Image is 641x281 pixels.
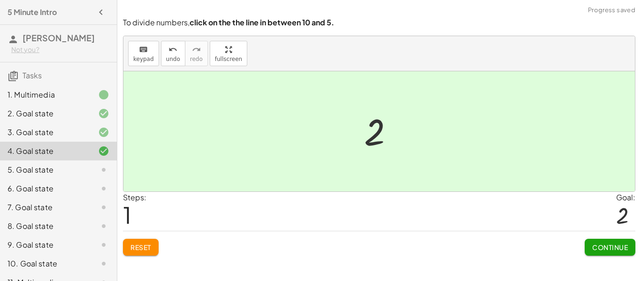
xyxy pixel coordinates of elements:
[98,145,109,157] i: Task finished and correct.
[192,44,201,55] i: redo
[98,239,109,251] i: Task not started.
[98,220,109,232] i: Task not started.
[8,258,83,269] div: 10. Goal state
[190,17,334,27] strong: click on the the line in between 10 and 5.
[128,41,159,66] button: keyboardkeypad
[588,6,635,15] span: Progress saved
[23,32,95,43] span: [PERSON_NAME]
[8,89,83,100] div: 1. Multimedia
[98,108,109,119] i: Task finished and correct.
[190,56,203,62] span: redo
[616,192,635,203] div: Goal:
[585,239,635,256] button: Continue
[161,41,185,66] button: undoundo
[11,45,109,54] div: Not you?
[215,56,242,62] span: fullscreen
[8,220,83,232] div: 8. Goal state
[139,44,148,55] i: keyboard
[8,164,83,175] div: 5. Goal state
[130,243,151,251] span: Reset
[123,200,131,229] span: 1
[8,127,83,138] div: 3. Goal state
[98,164,109,175] i: Task not started.
[8,7,57,18] h4: 5 Minute Intro
[168,44,177,55] i: undo
[98,202,109,213] i: Task not started.
[133,56,154,62] span: keypad
[185,41,208,66] button: redoredo
[210,41,247,66] button: fullscreen
[8,145,83,157] div: 4. Goal state
[8,108,83,119] div: 2. Goal state
[592,243,628,251] span: Continue
[123,239,159,256] button: Reset
[98,89,109,100] i: Task finished.
[166,56,180,62] span: undo
[8,239,83,251] div: 9. Goal state
[98,127,109,138] i: Task finished and correct.
[123,192,146,202] label: Steps:
[98,258,109,269] i: Task not started.
[8,202,83,213] div: 7. Goal state
[123,17,635,28] p: To divide numbers,
[8,183,83,194] div: 6. Goal state
[23,70,42,80] span: Tasks
[98,183,109,194] i: Task not started.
